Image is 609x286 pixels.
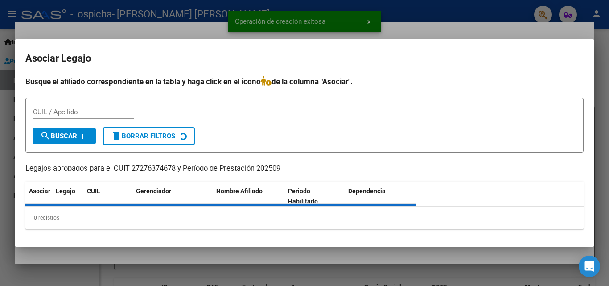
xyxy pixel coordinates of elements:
[579,256,600,277] div: Open Intercom Messenger
[25,76,584,87] h4: Busque el afiliado correspondiente en la tabla y haga click en el ícono de la columna "Asociar".
[216,187,263,195] span: Nombre Afiliado
[348,187,386,195] span: Dependencia
[56,187,75,195] span: Legajo
[25,182,52,211] datatable-header-cell: Asociar
[136,187,171,195] span: Gerenciador
[25,207,584,229] div: 0 registros
[40,130,51,141] mat-icon: search
[40,132,77,140] span: Buscar
[25,163,584,174] p: Legajos aprobados para el CUIT 27276374678 y Período de Prestación 202509
[25,50,584,67] h2: Asociar Legajo
[111,130,122,141] mat-icon: delete
[111,132,175,140] span: Borrar Filtros
[132,182,213,211] datatable-header-cell: Gerenciador
[345,182,416,211] datatable-header-cell: Dependencia
[83,182,132,211] datatable-header-cell: CUIL
[284,182,345,211] datatable-header-cell: Periodo Habilitado
[87,187,100,195] span: CUIL
[33,128,96,144] button: Buscar
[52,182,83,211] datatable-header-cell: Legajo
[103,127,195,145] button: Borrar Filtros
[29,187,50,195] span: Asociar
[288,187,318,205] span: Periodo Habilitado
[213,182,284,211] datatable-header-cell: Nombre Afiliado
